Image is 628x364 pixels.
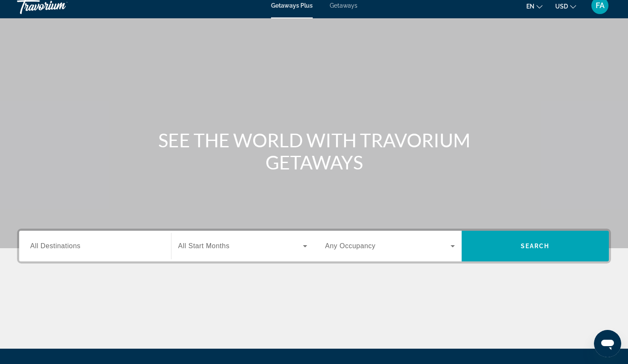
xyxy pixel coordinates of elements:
[594,330,621,357] iframe: Button to launch messaging window
[325,242,376,249] span: Any Occupancy
[154,129,474,173] h1: SEE THE WORLD WITH TRAVORIUM GETAWAYS
[19,231,609,261] div: Search widget
[462,231,609,261] button: Search
[178,242,230,249] span: All Start Months
[30,241,160,252] input: Select destination
[555,3,568,10] span: USD
[271,2,313,9] a: Getaways Plus
[521,243,550,249] span: Search
[596,1,605,10] span: FA
[30,242,80,249] span: All Destinations
[526,3,534,10] span: en
[330,2,357,9] a: Getaways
